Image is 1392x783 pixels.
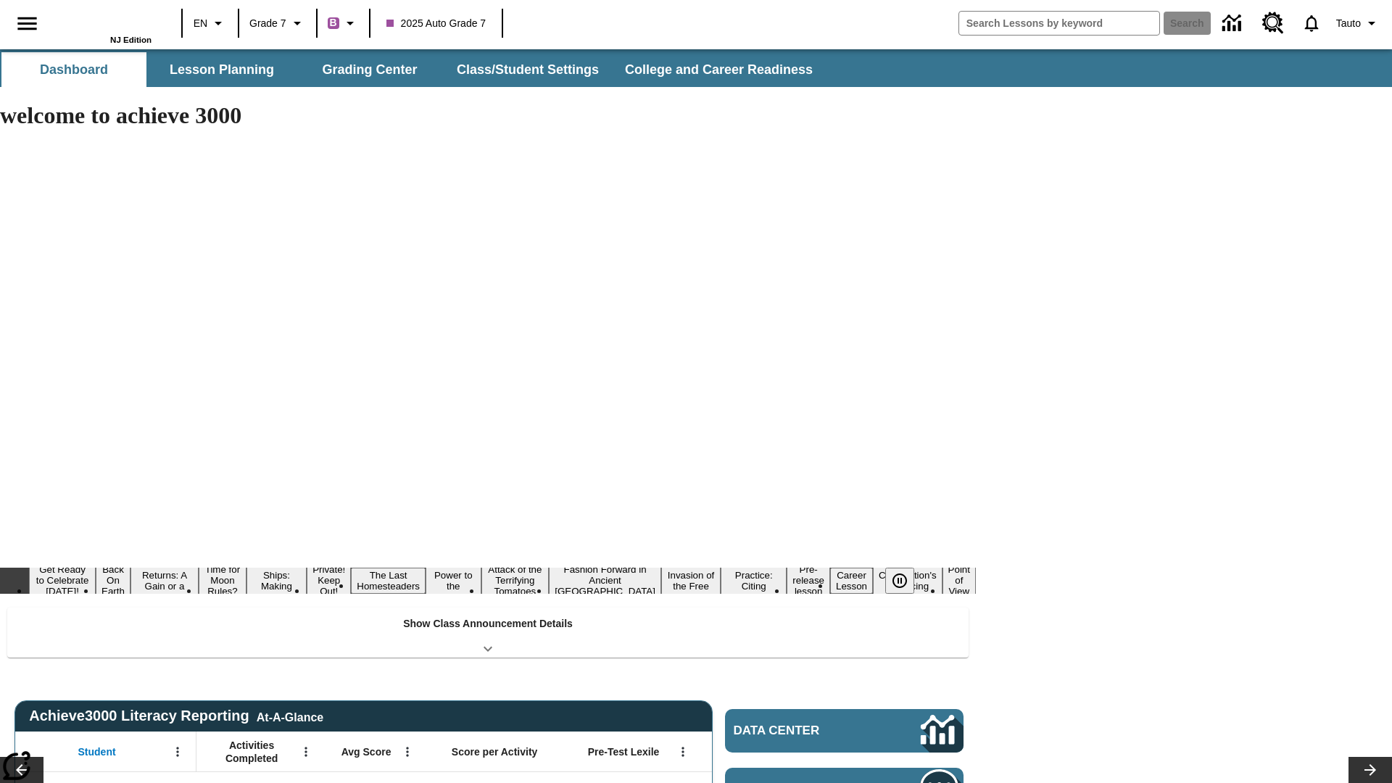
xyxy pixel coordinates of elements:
button: Open Menu [672,741,694,763]
div: At-A-Glance [257,708,323,724]
button: Open Menu [167,741,188,763]
span: B [330,14,337,32]
button: Open side menu [6,2,49,45]
span: Tauto [1336,16,1361,31]
button: Open Menu [295,741,317,763]
button: Lesson carousel, Next [1348,757,1392,783]
span: Data Center [734,724,871,738]
button: Slide 4 Time for Moon Rules? [199,562,246,599]
button: Slide 11 The Invasion of the Free CD [661,557,721,605]
button: Profile/Settings [1330,10,1386,36]
button: Slide 8 Solar Power to the People [426,557,481,605]
button: Slide 3 Free Returns: A Gain or a Drain? [130,557,199,605]
button: Grade: Grade 7, Select a grade [244,10,312,36]
span: EN [194,16,207,31]
a: Notifications [1293,4,1330,42]
button: Class/Student Settings [445,52,610,87]
span: NJ Edition [110,36,152,44]
button: Lesson Planning [149,52,294,87]
input: search field [959,12,1159,35]
span: Student [78,745,116,758]
button: Open Menu [397,741,418,763]
a: Data Center [1214,4,1254,43]
button: Slide 6 Private! Keep Out! [307,562,351,599]
a: Home [57,7,152,36]
div: Home [57,5,152,44]
button: Slide 1 Get Ready to Celebrate Juneteenth! [29,562,96,599]
span: Grade 7 [249,16,286,31]
p: Show Class Announcement Details [403,616,573,631]
button: Dashboard [1,52,146,87]
button: Slide 10 Fashion Forward in Ancient Rome [549,562,661,599]
button: Slide 5 Cruise Ships: Making Waves [246,557,307,605]
span: 2025 Auto Grade 7 [386,16,486,31]
button: Slide 2 Back On Earth [96,562,130,599]
span: Avg Score [341,745,391,758]
button: Slide 12 Mixed Practice: Citing Evidence [721,557,787,605]
button: Language: EN, Select a language [187,10,233,36]
button: Slide 7 The Last Homesteaders [351,568,426,594]
button: Boost Class color is purple. Change class color [322,10,365,36]
button: Grading Center [297,52,442,87]
span: Achieve3000 Literacy Reporting [29,708,323,724]
button: College and Career Readiness [613,52,824,87]
button: Slide 9 Attack of the Terrifying Tomatoes [481,562,550,599]
button: Slide 15 The Constitution's Balancing Act [873,557,942,605]
button: Slide 16 Point of View [942,562,976,599]
div: Show Class Announcement Details [7,608,969,658]
span: Score per Activity [452,745,538,758]
div: Pause [885,568,929,594]
button: Slide 14 Career Lesson [830,568,873,594]
a: Resource Center, Will open in new tab [1254,4,1293,43]
span: Pre-Test Lexile [588,745,660,758]
span: Activities Completed [204,739,299,765]
a: Data Center [725,709,964,753]
button: Slide 13 Pre-release lesson [787,562,830,599]
button: Pause [885,568,914,594]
